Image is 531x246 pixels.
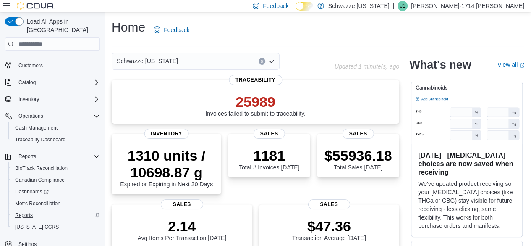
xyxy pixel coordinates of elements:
[15,61,46,71] a: Customers
[296,2,313,11] input: Dark Mode
[144,129,189,139] span: Inventory
[418,151,515,176] h3: [DATE] - [MEDICAL_DATA] choices are now saved when receiving
[15,177,65,183] span: Canadian Compliance
[18,113,43,119] span: Operations
[335,63,399,70] p: Updated 1 minute(s) ago
[15,77,39,87] button: Catalog
[15,94,100,104] span: Inventory
[254,129,285,139] span: Sales
[12,135,100,145] span: Traceabilty Dashboard
[418,180,515,230] p: We've updated product receiving so your [MEDICAL_DATA] choices (like THCa or CBG) stay visible fo...
[12,210,36,220] a: Reports
[15,151,100,161] span: Reports
[409,58,471,71] h2: What's new
[15,212,33,219] span: Reports
[137,218,226,235] p: 2.14
[8,186,103,198] a: Dashboards
[18,62,43,69] span: Customers
[12,222,62,232] a: [US_STATE] CCRS
[239,147,299,171] div: Total # Invoices [DATE]
[112,19,145,36] h1: Home
[15,60,100,71] span: Customers
[519,63,524,68] svg: External link
[2,59,103,71] button: Customers
[12,187,52,197] a: Dashboards
[2,110,103,122] button: Operations
[15,136,65,143] span: Traceabilty Dashboard
[118,147,214,188] div: Expired or Expiring in Next 30 Days
[324,147,392,164] p: $55936.18
[308,199,350,209] span: Sales
[259,58,265,65] button: Clear input
[12,198,64,209] a: Metrc Reconciliation
[15,165,68,172] span: BioTrack Reconciliation
[343,129,374,139] span: Sales
[15,77,100,87] span: Catalog
[12,187,100,197] span: Dashboards
[229,75,282,85] span: Traceability
[161,199,203,209] span: Sales
[15,224,59,230] span: [US_STATE] CCRS
[8,198,103,209] button: Metrc Reconciliation
[12,163,100,173] span: BioTrack Reconciliation
[12,198,100,209] span: Metrc Reconciliation
[411,1,524,11] p: [PERSON_NAME]-1714 [PERSON_NAME]
[15,151,39,161] button: Reports
[15,111,100,121] span: Operations
[292,218,366,235] p: $47.36
[117,56,178,66] span: Schwazze [US_STATE]
[12,163,71,173] a: BioTrack Reconciliation
[292,218,366,241] div: Transaction Average [DATE]
[12,210,100,220] span: Reports
[164,26,189,34] span: Feedback
[8,122,103,134] button: Cash Management
[12,123,100,133] span: Cash Management
[15,94,42,104] button: Inventory
[2,93,103,105] button: Inventory
[8,174,103,186] button: Canadian Compliance
[2,151,103,162] button: Reports
[239,147,299,164] p: 1181
[268,58,275,65] button: Open list of options
[15,200,60,207] span: Metrc Reconciliation
[8,162,103,174] button: BioTrack Reconciliation
[8,209,103,221] button: Reports
[328,1,390,11] p: Schwazze [US_STATE]
[497,61,524,68] a: View allExternal link
[15,188,49,195] span: Dashboards
[12,222,100,232] span: Washington CCRS
[12,123,61,133] a: Cash Management
[18,153,36,160] span: Reports
[12,175,100,185] span: Canadian Compliance
[150,21,193,38] a: Feedback
[24,17,100,34] span: Load All Apps in [GEOGRAPHIC_DATA]
[18,96,39,103] span: Inventory
[205,93,306,110] p: 25989
[17,2,55,10] img: Cova
[324,147,392,171] div: Total Sales [DATE]
[8,221,103,233] button: [US_STATE] CCRS
[398,1,408,11] div: Justin-1714 Sullivan
[12,175,68,185] a: Canadian Compliance
[18,79,36,86] span: Catalog
[12,135,69,145] a: Traceabilty Dashboard
[392,1,394,11] p: |
[8,134,103,145] button: Traceabilty Dashboard
[15,124,58,131] span: Cash Management
[263,2,288,10] span: Feedback
[15,111,47,121] button: Operations
[118,147,214,181] p: 1310 units / 10698.87 g
[205,93,306,117] div: Invoices failed to submit to traceability.
[400,1,405,11] span: J1
[137,218,226,241] div: Avg Items Per Transaction [DATE]
[2,77,103,88] button: Catalog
